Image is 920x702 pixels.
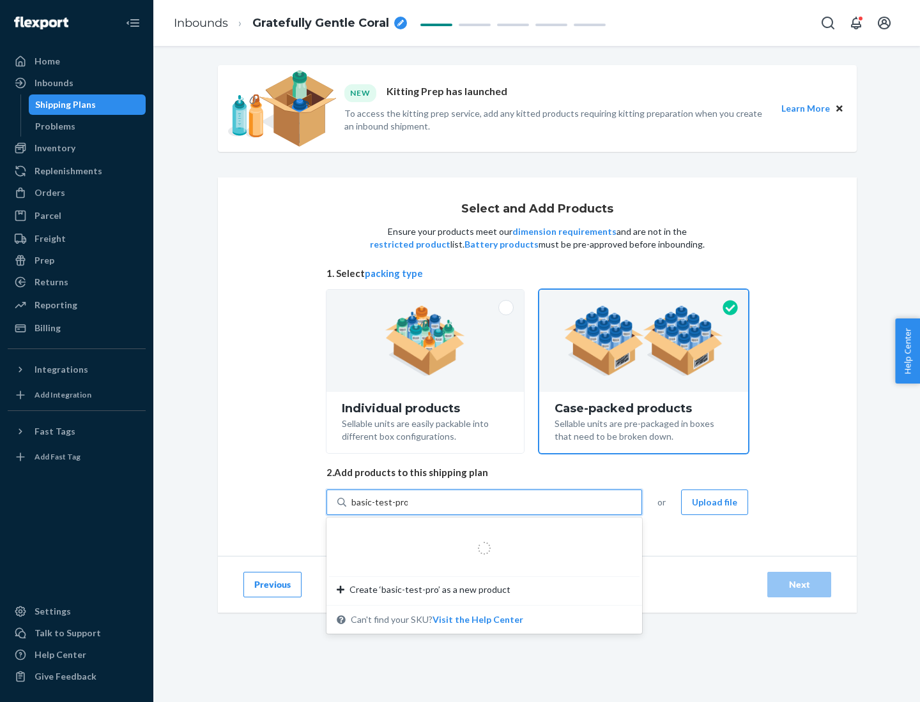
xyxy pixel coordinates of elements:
[8,623,146,643] a: Talk to Support
[34,451,80,462] div: Add Fast Tag
[555,402,733,415] div: Case-packed products
[385,306,465,376] img: individual-pack.facf35554cb0f1810c75b2bd6df2d64e.png
[832,101,847,116] button: Close
[34,165,102,177] div: Replenishments
[369,225,706,251] p: Ensure your products meet our and are not in the list. must be pre-approved before inbounding.
[252,15,389,32] span: Gratefully Gentle Coral
[29,116,146,137] a: Problems
[657,496,666,509] span: or
[8,666,146,687] button: Give Feedback
[34,254,54,267] div: Prep
[8,250,146,271] a: Prep
[34,389,91,400] div: Add Integration
[14,17,68,29] img: Flexport logo
[8,601,146,622] a: Settings
[8,385,146,405] a: Add Integration
[8,359,146,380] button: Integrations
[34,605,71,618] div: Settings
[34,209,61,222] div: Parcel
[8,295,146,315] a: Reporting
[342,402,509,415] div: Individual products
[34,648,86,661] div: Help Center
[8,183,146,203] a: Orders
[120,10,146,36] button: Close Navigation
[564,306,723,376] img: case-pack.59cecea509d18c883b923b81aeac6d0b.png
[767,572,831,597] button: Next
[34,322,61,334] div: Billing
[387,84,507,101] p: Kitting Prep has launched
[461,203,613,216] h1: Select and Add Products
[781,101,830,116] button: Learn More
[8,272,146,292] a: Returns
[464,238,539,251] button: Battery products
[8,318,146,338] a: Billing
[326,466,748,479] span: 2. Add products to this shipping plan
[778,578,820,591] div: Next
[34,232,66,245] div: Freight
[555,415,733,443] div: Sellable units are pre-packaged in boxes that need to be broken down.
[342,415,509,443] div: Sellable units are easily packable into different box configurations.
[8,161,146,181] a: Replenishments
[681,489,748,515] button: Upload file
[351,613,523,626] span: Can't find your SKU?
[349,583,510,596] span: Create ‘basic-test-pro’ as a new product
[34,186,65,199] div: Orders
[344,84,376,101] div: NEW
[243,572,302,597] button: Previous
[34,627,101,639] div: Talk to Support
[8,205,146,226] a: Parcel
[34,55,60,68] div: Home
[8,421,146,442] button: Fast Tags
[34,670,96,683] div: Give Feedback
[34,142,75,154] div: Inventory
[871,10,897,36] button: Open account menu
[365,267,423,280] button: packing type
[8,447,146,467] a: Add Fast Tag
[34,363,88,376] div: Integrations
[8,645,146,665] a: Help Center
[351,496,408,509] input: Create ‘basic-test-pro’ as a new productCan't find your SKU?Visit the Help Center
[34,299,77,311] div: Reporting
[8,73,146,93] a: Inbounds
[29,94,146,115] a: Shipping Plans
[35,98,96,111] div: Shipping Plans
[344,107,770,133] p: To access the kitting prep service, add any kitted products requiring kitting preparation when yo...
[370,238,450,251] button: restricted product
[8,51,146,71] a: Home
[8,228,146,249] a: Freight
[34,276,68,288] div: Returns
[35,120,75,133] div: Problems
[815,10,841,36] button: Open Search Box
[895,318,920,384] button: Help Center
[8,138,146,158] a: Inventory
[512,225,617,238] button: dimension requirements
[34,77,73,89] div: Inbounds
[433,613,523,626] button: Create ‘basic-test-pro’ as a new productCan't find your SKU?
[326,267,748,280] span: 1. Select
[164,4,417,42] ol: breadcrumbs
[843,10,869,36] button: Open notifications
[174,16,228,30] a: Inbounds
[34,425,75,438] div: Fast Tags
